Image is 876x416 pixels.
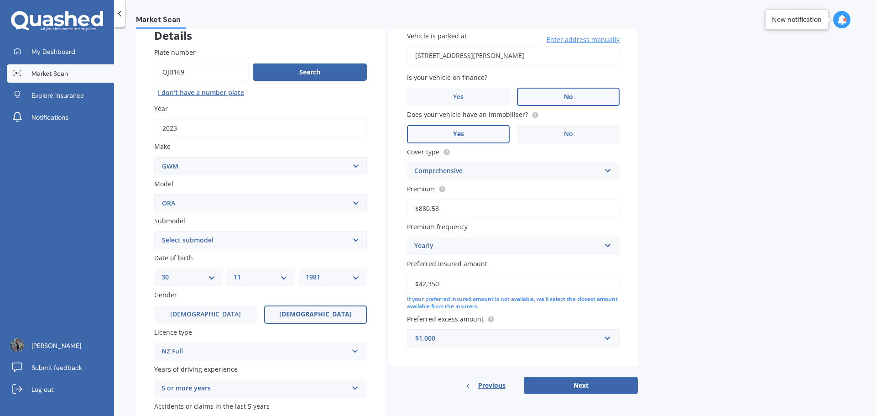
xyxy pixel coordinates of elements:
input: YYYY [154,119,367,138]
img: 7968afe15b02c6b35a9d14880c7aa849 [10,338,24,352]
span: Accidents or claims in the last 5 years [154,402,270,411]
span: No [564,93,573,101]
span: Year [154,104,168,113]
span: Yes [453,130,464,138]
button: I don’t have a number plate [154,85,248,100]
input: Enter premium [407,199,620,218]
span: Vehicle is parked at [407,32,467,40]
span: Date of birth [154,253,193,262]
span: Model [154,179,173,188]
span: Make [154,142,171,151]
span: Enter address manually [547,35,620,44]
span: Licence type [154,328,192,337]
div: Yearly [414,241,600,252]
span: Notifications [31,113,68,122]
div: If your preferred insured amount is not available, we'll select the closest amount available from... [407,295,620,311]
span: Cover type [407,147,439,156]
span: Submit feedback [31,363,82,372]
a: Submit feedback [7,358,114,377]
input: Enter amount [407,274,620,294]
span: Yes [453,93,464,101]
span: Does your vehicle have an immobiliser? [407,111,528,119]
a: Explore insurance [7,86,114,105]
button: Next [524,377,638,394]
span: Years of driving experience [154,365,238,374]
span: Explore insurance [31,91,84,100]
span: Preferred excess amount [407,315,484,323]
span: Preferred insured amount [407,260,487,269]
a: My Dashboard [7,42,114,61]
span: [DEMOGRAPHIC_DATA] [170,311,241,318]
span: [PERSON_NAME] [31,341,81,350]
div: $1,000 [415,333,600,343]
span: Log out [31,385,53,394]
div: NZ Full [162,346,348,357]
a: Notifications [7,108,114,126]
span: Premium frequency [407,222,468,231]
button: Search [253,63,367,81]
span: My Dashboard [31,47,75,56]
span: Premium [407,184,435,193]
span: Gender [154,291,177,300]
input: Enter plate number [154,63,249,82]
span: Submodel [154,216,185,225]
span: Market Scan [31,69,68,78]
a: Log out [7,380,114,399]
span: [DEMOGRAPHIC_DATA] [279,311,352,318]
a: Market Scan [7,64,114,83]
span: Is your vehicle on finance? [407,73,487,82]
input: Enter address [407,46,620,65]
div: New notification [772,15,822,24]
span: No [564,130,573,138]
a: [PERSON_NAME] [7,337,114,355]
div: 5 or more years [162,383,348,394]
div: Comprehensive [414,166,600,177]
span: Market Scan [136,15,186,27]
span: Previous [478,379,506,392]
span: Plate number [154,48,196,57]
